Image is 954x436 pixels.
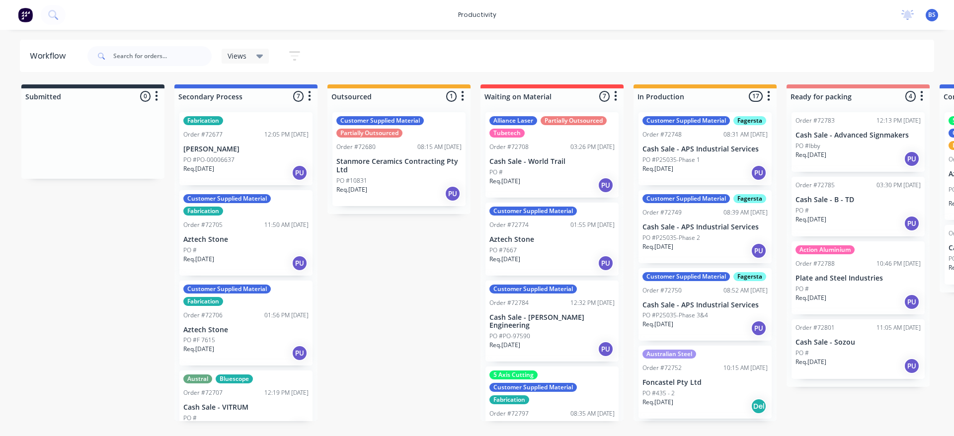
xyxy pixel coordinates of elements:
[876,116,921,125] div: 12:13 PM [DATE]
[642,398,673,407] p: Req. [DATE]
[113,46,212,66] input: Search for orders...
[179,281,313,366] div: Customer Supplied MaterialFabricationOrder #7270601:56 PM [DATE]Aztech StonePO #F 7615Req.[DATE]PU
[183,194,271,203] div: Customer Supplied Material
[642,233,700,242] p: PO #P25035-Phase 2
[264,130,309,139] div: 12:05 PM [DATE]
[264,388,309,397] div: 12:19 PM [DATE]
[183,130,223,139] div: Order #72677
[183,235,309,244] p: Aztech Stone
[489,383,577,392] div: Customer Supplied Material
[795,206,809,215] p: PO #
[723,363,768,372] div: 10:15 AM [DATE]
[485,281,619,362] div: Customer Supplied MaterialOrder #7278412:32 PM [DATE]Cash Sale - [PERSON_NAME] EngineeringPO #PO-...
[795,285,809,293] p: PO #
[489,143,529,151] div: Order #72708
[751,165,767,181] div: PU
[795,116,835,125] div: Order #72783
[904,151,920,167] div: PU
[638,112,772,185] div: Customer Supplied MaterialFagerstaOrder #7274808:31 AM [DATE]Cash Sale - APS Industrial ServicesP...
[723,208,768,217] div: 08:39 AM [DATE]
[264,220,309,229] div: 11:50 AM [DATE]
[485,112,619,198] div: Alliance LaserPartially OutsourcedTubetechOrder #7270803:26 PM [DATE]Cash Sale - World TrailPO #R...
[733,272,766,281] div: Fagersta
[489,207,577,216] div: Customer Supplied Material
[642,389,675,398] p: PO #435 - 2
[183,164,214,173] p: Req. [DATE]
[183,326,309,334] p: Aztech Stone
[336,116,424,125] div: Customer Supplied Material
[489,157,615,166] p: Cash Sale - World Trail
[183,285,271,293] div: Customer Supplied Material
[638,268,772,341] div: Customer Supplied MaterialFagerstaOrder #7275008:52 AM [DATE]Cash Sale - APS Industrial ServicesP...
[792,241,925,314] div: Action AluminiumOrder #7278810:46 PM [DATE]Plate and Steel IndustriesPO #Req.[DATE]PU
[489,116,537,125] div: Alliance Laser
[183,246,197,255] p: PO #
[642,155,700,164] p: PO #P25035-Phase 1
[876,181,921,190] div: 03:30 PM [DATE]
[795,181,835,190] div: Order #72785
[642,363,682,372] div: Order #72752
[795,150,826,159] p: Req. [DATE]
[642,320,673,329] p: Req. [DATE]
[642,164,673,173] p: Req. [DATE]
[179,190,313,276] div: Customer Supplied MaterialFabricationOrder #7270511:50 AM [DATE]Aztech StonePO #Req.[DATE]PU
[489,285,577,293] div: Customer Supplied Material
[795,259,835,268] div: Order #72788
[723,130,768,139] div: 08:31 AM [DATE]
[795,293,826,302] p: Req. [DATE]
[795,131,921,140] p: Cash Sale - Advanced Signmakers
[876,323,921,332] div: 11:05 AM [DATE]
[792,319,925,379] div: Order #7280111:05 AM [DATE]Cash Sale - SozouPO #Req.[DATE]PU
[489,341,520,350] p: Req. [DATE]
[183,414,197,423] p: PO #
[795,142,820,150] p: PO #Ibby
[795,245,855,254] div: Action Aluminium
[570,143,615,151] div: 03:26 PM [DATE]
[183,155,235,164] p: PO #PO-00006637
[876,259,921,268] div: 10:46 PM [DATE]
[183,345,214,354] p: Req. [DATE]
[489,235,615,244] p: Aztech Stone
[795,338,921,347] p: Cash Sale - Sozou
[183,255,214,264] p: Req. [DATE]
[928,10,936,19] span: BS
[751,243,767,259] div: PU
[336,185,367,194] p: Req. [DATE]
[642,242,673,251] p: Req. [DATE]
[183,145,309,153] p: [PERSON_NAME]
[183,311,223,320] div: Order #72706
[642,208,682,217] div: Order #72749
[264,311,309,320] div: 01:56 PM [DATE]
[183,220,223,229] div: Order #72705
[751,320,767,336] div: PU
[638,190,772,263] div: Customer Supplied MaterialFagerstaOrder #7274908:39 AM [DATE]Cash Sale - APS Industrial ServicesP...
[570,409,615,418] div: 08:35 AM [DATE]
[489,255,520,264] p: Req. [DATE]
[489,246,517,255] p: PO #7667
[489,129,525,138] div: Tubetech
[336,129,402,138] div: Partially Outsourced
[642,301,768,309] p: Cash Sale - APS Industrial Services
[485,203,619,276] div: Customer Supplied MaterialOrder #7277401:55 PM [DATE]Aztech StonePO #7667Req.[DATE]PU
[183,116,223,125] div: Fabrication
[733,116,766,125] div: Fagersta
[795,196,921,204] p: Cash Sale - B - TD
[570,298,615,307] div: 12:32 PM [DATE]
[228,51,246,61] span: Views
[642,286,682,295] div: Order #72750
[792,177,925,236] div: Order #7278503:30 PM [DATE]Cash Sale - B - TDPO #Req.[DATE]PU
[336,176,367,185] p: PO #10831
[216,374,253,383] div: Bluescope
[642,194,730,203] div: Customer Supplied Material
[183,374,212,383] div: Austral
[598,177,614,193] div: PU
[904,216,920,231] div: PU
[733,194,766,203] div: Fagersta
[598,255,614,271] div: PU
[489,298,529,307] div: Order #72784
[489,395,529,404] div: Fabrication
[489,168,503,177] p: PO #
[795,358,826,366] p: Req. [DATE]
[445,186,461,202] div: PU
[795,323,835,332] div: Order #72801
